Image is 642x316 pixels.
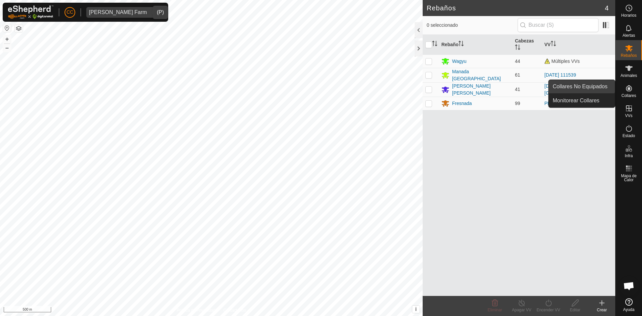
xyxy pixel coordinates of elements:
[621,13,636,17] span: Horarios
[67,9,73,16] span: CC
[149,7,163,18] div: dropdown trigger
[553,83,608,91] span: Collares No Equipados
[515,87,520,92] span: 41
[544,83,593,96] a: [DATE] 204539 [GEOGRAPHIC_DATA]
[412,306,420,313] button: i
[549,80,615,93] a: Collares No Equipados
[512,35,542,55] th: Cabezas
[544,59,580,64] span: Múltiples VVs
[625,154,633,158] span: Infra
[625,114,632,118] span: VVs
[439,35,512,55] th: Rebaño
[427,4,605,12] h2: Rebaños
[86,7,149,18] span: Alarcia Monja Farm
[452,100,472,107] div: Fresnada
[553,97,600,105] span: Monitorear Collares
[8,5,53,19] img: Logo Gallagher
[518,18,599,32] input: Buscar (S)
[562,307,588,313] div: Editar
[588,307,615,313] div: Crear
[605,3,609,13] span: 4
[427,22,518,29] span: 0 seleccionado
[544,72,576,78] a: [DATE] 111539
[3,35,11,43] button: +
[508,307,535,313] div: Apagar VV
[623,308,635,312] span: Ayuda
[432,42,437,47] p-sorticon: Activar para ordenar
[223,307,246,313] a: Contáctenos
[452,68,510,82] div: Manada [GEOGRAPHIC_DATA]
[488,308,502,312] span: Eliminar
[551,42,556,47] p-sorticon: Activar para ordenar
[515,72,520,78] span: 61
[621,54,637,58] span: Rebaños
[535,307,562,313] div: Encender VV
[452,83,510,97] div: [PERSON_NAME] [PERSON_NAME]
[619,276,639,296] div: Chat abierto
[415,306,417,312] span: i
[623,33,635,37] span: Alertas
[15,24,23,32] button: Capas del Mapa
[621,74,637,78] span: Animales
[3,24,11,32] button: Restablecer Mapa
[177,307,215,313] a: Política de Privacidad
[458,42,464,47] p-sorticon: Activar para ordenar
[616,296,642,314] a: Ayuda
[621,94,636,98] span: Collares
[544,101,567,106] a: PRADILLA
[623,134,635,138] span: Estado
[542,35,615,55] th: VV
[617,174,640,182] span: Mapa de Calor
[3,44,11,52] button: –
[515,45,520,51] p-sorticon: Activar para ordenar
[515,59,520,64] span: 44
[89,10,147,15] div: [PERSON_NAME] Farm
[452,58,466,65] div: Wagyu
[549,94,615,107] a: Monitorear Collares
[515,101,520,106] span: 99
